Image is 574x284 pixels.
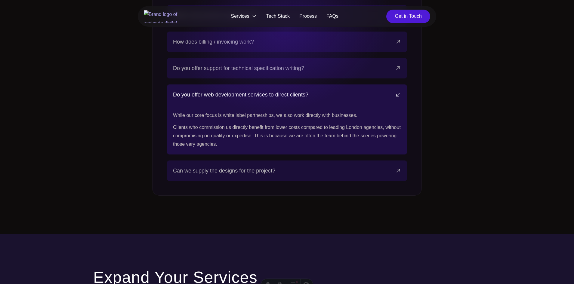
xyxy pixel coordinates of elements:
[173,84,401,105] button: Do you offer web development services to direct clients?
[173,123,401,148] p: Clients who commission us directly benefit from lower costs compared to leading London agencies, ...
[226,11,261,22] span: Services
[295,11,322,22] a: Process
[173,111,401,120] p: While our core focus is white label partnerships, we also work directly with businesses.
[173,32,401,52] button: How does billing / invoicing work?
[173,5,401,26] button: What is the process to get started?
[173,64,304,72] span: Do you offer support for technical specification writing?
[173,38,254,46] span: How does billing / invoicing work?
[322,11,343,22] a: FAQs
[173,166,275,175] span: Can we supply the designs for the project?
[144,10,183,23] img: Brand logo of zestcode digital
[386,10,430,23] a: Get in Touch
[173,90,308,99] span: Do you offer web development services to direct clients?
[173,58,401,78] button: Do you offer support for technical specification writing?
[173,160,401,181] button: Can we supply the designs for the project?
[261,11,295,22] a: Tech Stack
